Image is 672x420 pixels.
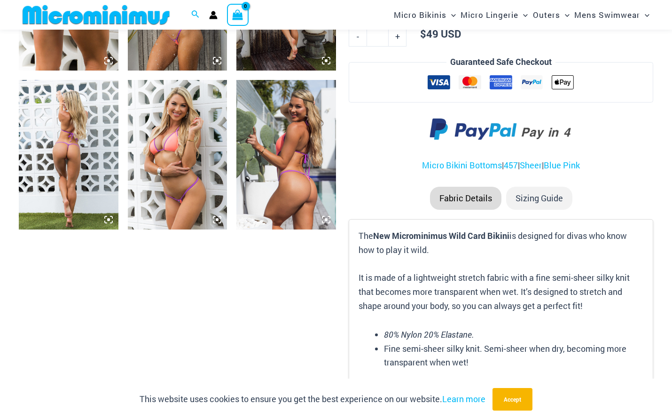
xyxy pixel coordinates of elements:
[420,27,461,40] bdi: 49 USD
[574,3,640,27] span: Mens Swimwear
[544,159,561,171] a: Blue
[572,3,652,27] a: Mens SwimwearMenu ToggleMenu Toggle
[384,342,643,370] li: Fine semi-sheer silky knit. Semi-sheer when dry, becoming more transparent when wet!
[367,27,389,47] input: Product quantity
[531,3,572,27] a: OutersMenu ToggleMenu Toggle
[518,3,528,27] span: Menu Toggle
[504,159,518,171] a: 457
[19,4,173,25] img: MM SHOP LOGO FLAT
[430,187,501,210] li: Fabric Details
[461,3,518,27] span: Micro Lingerie
[349,27,367,47] a: -
[563,159,580,171] a: Pink
[560,3,570,27] span: Menu Toggle
[420,27,426,40] span: $
[446,55,555,69] legend: Guaranteed Safe Checkout
[349,158,653,173] p: | | |
[640,3,649,27] span: Menu Toggle
[391,3,458,27] a: Micro BikinisMenu ToggleMenu Toggle
[458,3,530,27] a: Micro LingerieMenu ToggleMenu Toggle
[140,392,485,406] p: This website uses cookies to ensure you get the best experience on our website.
[389,27,406,47] a: +
[442,393,485,404] a: Learn more
[520,159,542,171] a: Sheer
[384,329,474,340] em: 80% Nylon 20% Elastane.
[359,229,643,313] p: The is designed for divas who know how to play it wild. It is made of a lightweight stretch fabri...
[236,80,336,229] img: Wild Card Neon Bliss 819 One Piece 02
[506,187,572,210] li: Sizing Guide
[533,3,560,27] span: Outers
[373,230,509,241] b: New Microminimus Wild Card Bikini
[492,388,532,411] button: Accept
[191,9,200,21] a: Search icon link
[390,1,653,28] nav: Site Navigation
[209,11,218,19] a: Account icon link
[128,80,227,229] img: Wild Card Neon Bliss 312 Top 457 Micro 01
[446,3,456,27] span: Menu Toggle
[422,159,502,171] a: Micro Bikini Bottoms
[19,80,118,229] img: Wild Card Neon Bliss 312 Top 457 Micro 03
[227,4,249,25] a: View Shopping Cart, empty
[394,3,446,27] span: Micro Bikinis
